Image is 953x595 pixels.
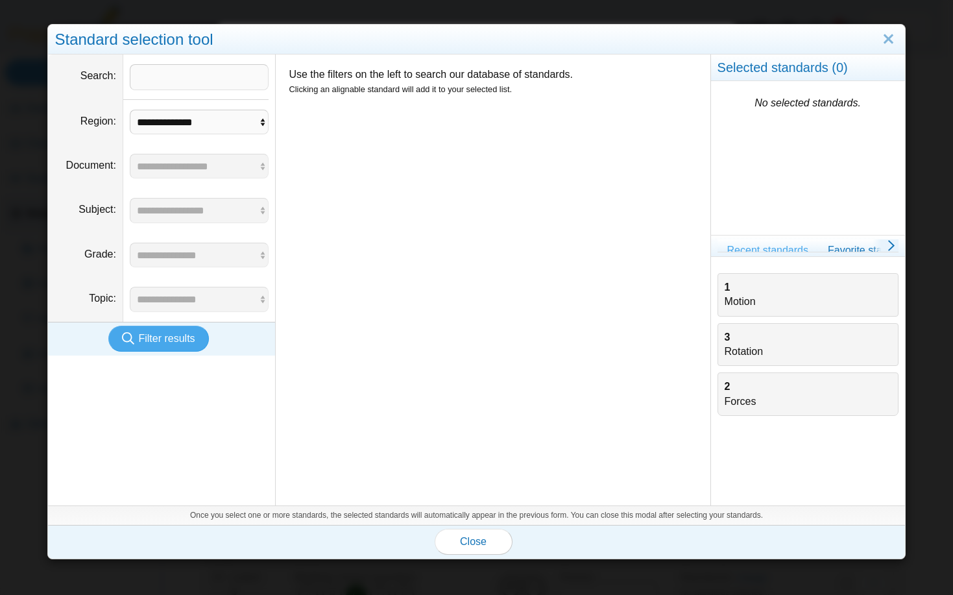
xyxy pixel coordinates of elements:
div: Forces [725,380,891,409]
span: Close [460,536,487,547]
a: Recent standards [718,239,818,261]
b: 1 [725,282,730,293]
b: 2 [725,381,730,392]
button: Close [435,529,513,555]
label: Topic [89,293,116,304]
label: Region [80,115,116,127]
a: Close [878,29,899,51]
label: Subject [78,204,116,215]
label: Grade [84,249,116,260]
span: Filter results [138,333,195,344]
i: No selected standards. [754,97,861,108]
div: Selected standards ( ) [711,55,905,81]
a: Favorite standards [818,239,924,261]
div: Use the filters on the left to search our database of standards. [275,55,710,505]
button: Filter results [108,326,208,352]
label: Search [80,70,116,81]
label: Document [66,160,116,171]
small: Clicking an alignable standard will add it to your selected list. [289,84,512,94]
div: Rotation [725,330,891,359]
div: Standard selection tool [48,25,904,55]
div: Once you select one or more standards, the selected standards will automatically appear in the pr... [48,505,904,525]
span: 0 [836,60,843,75]
div: Motion [725,280,891,310]
b: 3 [725,332,730,343]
